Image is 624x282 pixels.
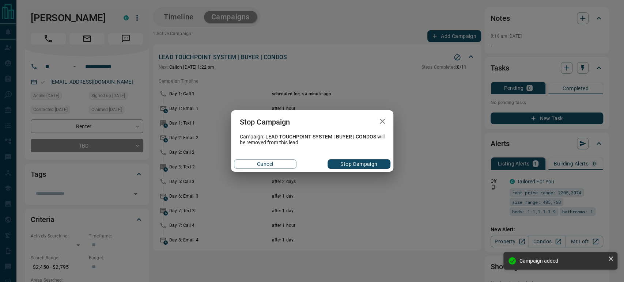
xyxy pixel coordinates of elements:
div: Campaign added [519,258,605,264]
h2: Stop Campaign [231,110,299,134]
span: LEAD TOUCHPOINT SYSTEM | BUYER | CONDOS [265,134,376,140]
button: Cancel [234,159,296,169]
button: Stop Campaign [328,159,390,169]
div: Campaign: will be removed from this lead [231,134,393,145]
